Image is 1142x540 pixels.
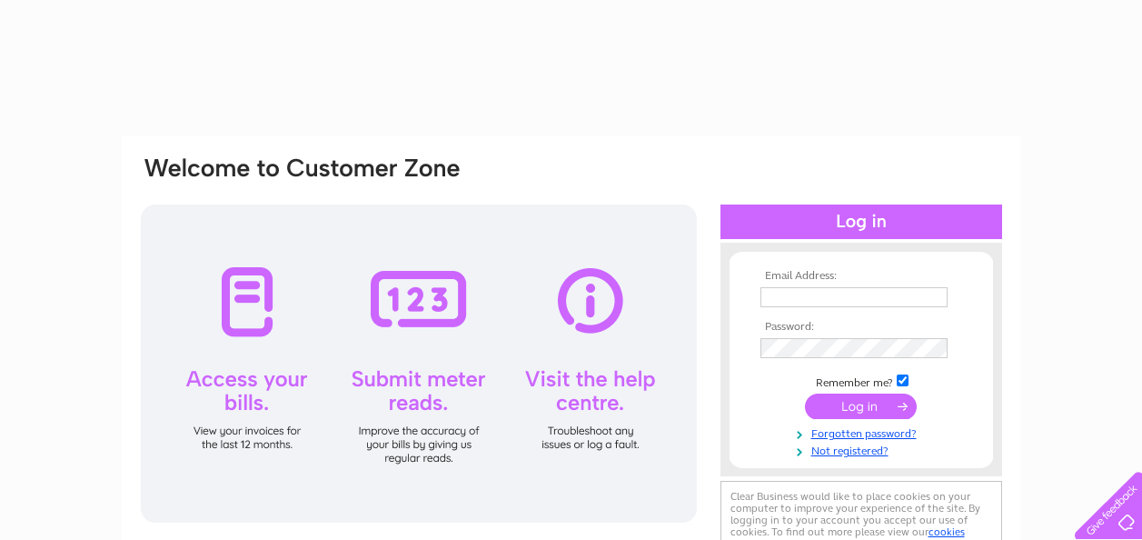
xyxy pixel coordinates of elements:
[760,424,967,441] a: Forgotten password?
[805,394,917,419] input: Submit
[756,270,967,283] th: Email Address:
[756,321,967,334] th: Password:
[756,372,967,390] td: Remember me?
[760,441,967,458] a: Not registered?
